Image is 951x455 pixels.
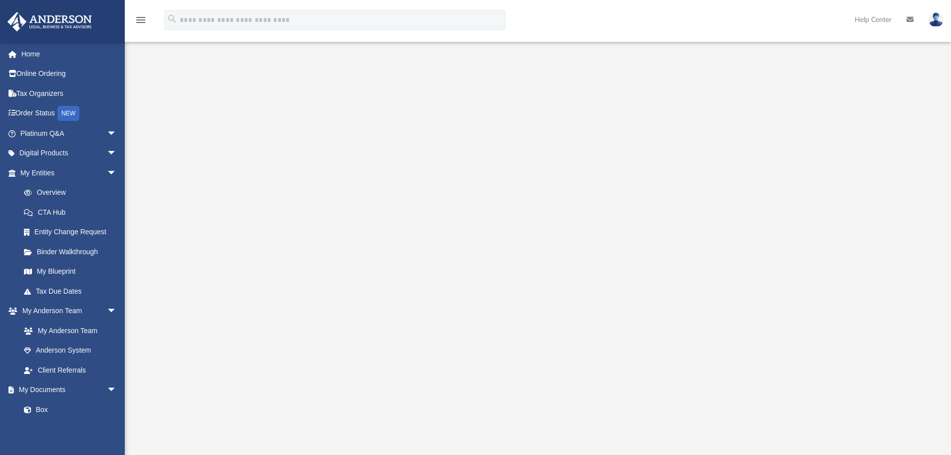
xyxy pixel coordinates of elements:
span: arrow_drop_down [107,301,127,322]
span: arrow_drop_down [107,163,127,183]
a: Tax Organizers [7,83,132,103]
a: Anderson System [14,341,127,361]
a: Binder Walkthrough [14,242,132,262]
a: Digital Productsarrow_drop_down [7,143,132,163]
i: search [167,13,178,24]
a: Home [7,44,132,64]
a: Platinum Q&Aarrow_drop_down [7,123,132,143]
a: Box [14,400,122,420]
img: Anderson Advisors Platinum Portal [4,12,95,31]
a: My Documentsarrow_drop_down [7,380,127,400]
a: My Blueprint [14,262,127,282]
a: Client Referrals [14,360,127,380]
a: My Anderson Teamarrow_drop_down [7,301,127,321]
a: My Anderson Team [14,321,122,341]
a: Overview [14,183,132,203]
a: Order StatusNEW [7,103,132,124]
a: My Entitiesarrow_drop_down [7,163,132,183]
a: Meeting Minutes [14,420,127,440]
i: menu [135,14,147,26]
span: arrow_drop_down [107,143,127,164]
a: Online Ordering [7,64,132,84]
a: menu [135,19,147,26]
a: Tax Due Dates [14,281,132,301]
a: CTA Hub [14,202,132,222]
div: NEW [57,106,79,121]
span: arrow_drop_down [107,380,127,401]
img: User Pic [929,12,944,27]
span: arrow_drop_down [107,123,127,144]
a: Entity Change Request [14,222,132,242]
